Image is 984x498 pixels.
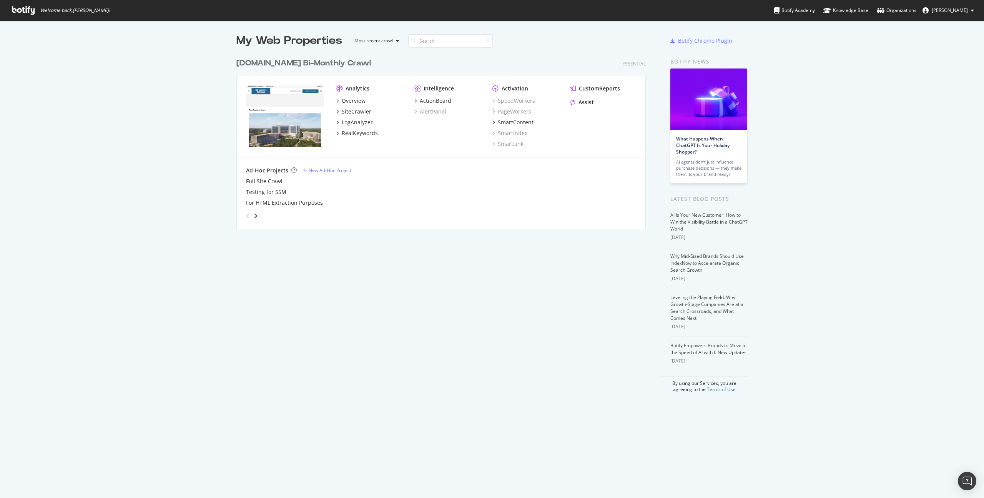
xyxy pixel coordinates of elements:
[336,119,373,126] a: LogAnalyzer
[958,472,976,490] div: Open Intercom Messenger
[670,358,748,364] div: [DATE]
[236,48,652,229] div: grid
[492,97,535,105] a: SpeedWorkers
[670,294,743,321] a: Leveling the Playing Field: Why Growth-Stage Companies Are at a Search Crossroads, and What Comes...
[348,35,402,47] button: Most recent crawl
[246,188,286,196] a: Testing for SSM
[570,99,594,106] a: Assist
[670,275,748,282] div: [DATE]
[498,119,534,126] div: SmartContent
[579,85,620,92] div: CustomReports
[246,167,288,174] div: Ad-Hoc Projects
[670,195,748,203] div: Latest Blog Posts
[622,60,646,67] div: Essential
[246,177,283,185] a: Full Site Crawl
[420,97,451,105] div: ActionBoard
[246,85,324,147] img: www.bizjournals.com
[236,58,371,69] div: [DOMAIN_NAME] Bi-Monthly Crawl
[236,58,374,69] a: [DOMAIN_NAME] Bi-Monthly Crawl
[253,212,258,220] div: angle-right
[346,85,369,92] div: Analytics
[670,253,744,273] a: Why Mid-Sized Brands Should Use IndexNow to Accelerate Organic Search Growth
[678,37,732,45] div: Botify Chrome Plugin
[354,38,393,43] div: Most recent crawl
[502,85,528,92] div: Activation
[707,386,736,393] a: Terms of Use
[408,34,493,48] input: Search
[336,129,378,137] a: RealKeywords
[670,37,732,45] a: Botify Chrome Plugin
[342,129,378,137] div: RealKeywords
[492,129,527,137] a: SmartIndex
[424,85,454,92] div: Intelligence
[236,33,342,48] div: My Web Properties
[492,140,524,148] a: SmartLink
[414,97,451,105] a: ActionBoard
[309,167,351,174] div: New Ad-Hoc Project
[670,234,748,241] div: [DATE]
[670,57,748,66] div: Botify news
[342,108,371,115] div: SiteCrawler
[336,97,366,105] a: Overview
[676,135,730,155] a: What Happens When ChatGPT Is Your Holiday Shopper?
[823,7,868,14] div: Knowledge Base
[670,69,747,130] img: What Happens When ChatGPT Is Your Holiday Shopper?
[932,7,968,13] span: Andrew Todd
[342,119,373,126] div: LogAnalyzer
[670,212,748,232] a: AI Is Your New Customer: How to Win the Visibility Battle in a ChatGPT World
[246,199,323,207] a: For HTML Extraction Purposes
[916,4,980,17] button: [PERSON_NAME]
[570,85,620,92] a: CustomReports
[336,108,371,115] a: SiteCrawler
[492,119,534,126] a: SmartContent
[676,159,741,177] div: AI agents don’t just influence purchase decisions — they make them. Is your brand ready?
[414,108,446,115] a: AlertPanel
[578,99,594,106] div: Assist
[243,210,253,222] div: angle-left
[342,97,366,105] div: Overview
[670,323,748,330] div: [DATE]
[670,342,747,356] a: Botify Empowers Brands to Move at the Speed of AI with 6 New Updates
[774,7,815,14] div: Botify Academy
[40,7,110,13] span: Welcome back, [PERSON_NAME] !
[492,108,531,115] a: PageWorkers
[661,376,748,393] div: By using our Services, you are agreeing to the
[303,167,351,174] a: New Ad-Hoc Project
[877,7,916,14] div: Organizations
